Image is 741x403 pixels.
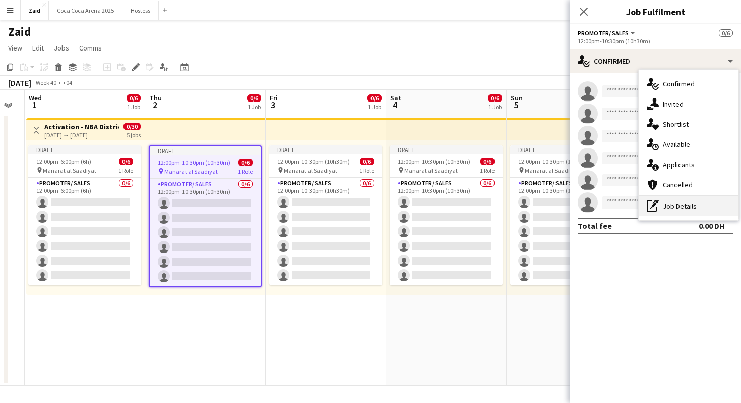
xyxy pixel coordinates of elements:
app-job-card: Draft12:00pm-6:00pm (6h)0/6 Manarat al Saadiyat1 RolePromoter/ Sales0/612:00pm-6:00pm (6h) [28,145,141,285]
span: Edit [32,43,44,53]
div: 0.00 DH [699,221,725,231]
span: Fri [270,93,278,103]
span: 12:00pm-10:30pm (10h30m) [158,159,230,166]
span: Manarat al Saadiyat [284,167,337,174]
div: Draft [510,145,623,154]
span: 1 Role [480,167,495,174]
button: Hostess [122,1,159,20]
a: View [4,41,26,55]
span: 5 [509,99,523,111]
h1: Zaid [8,24,31,39]
span: 12:00pm-10:30pm (10h30m) [277,158,350,165]
div: Shortlist [639,114,738,134]
span: Jobs [54,43,69,53]
app-job-card: Draft12:00pm-10:30pm (10h30m)0/6 Manarat al Saadiyat1 RolePromoter/ Sales0/612:00pm-10:30pm (10h30m) [390,145,503,285]
span: 0/6 [719,29,733,37]
a: Jobs [50,41,73,55]
span: 0/6 [119,158,133,165]
div: Draft [269,145,382,154]
span: 3 [268,99,278,111]
button: Coca Coca Arena 2025 [49,1,122,20]
span: Wed [29,93,42,103]
a: Edit [28,41,48,55]
a: Comms [75,41,106,55]
span: 0/6 [367,94,382,102]
span: 0/6 [238,159,253,166]
app-job-card: Draft12:00pm-10:30pm (10h30m)0/6 Manarat al Saadiyat1 RolePromoter/ Sales0/612:00pm-10:30pm (10h30m) [149,145,262,287]
span: 0/6 [488,94,502,102]
span: 1 [27,99,42,111]
div: Applicants [639,155,738,175]
span: Manarat al Saadiyat [164,168,218,175]
span: 0/6 [127,94,141,102]
div: Draft [150,146,261,155]
span: 0/6 [360,158,374,165]
div: Invited [639,94,738,114]
div: 1 Job [488,103,502,111]
span: Manarat al Saadiyat [525,167,578,174]
span: Comms [79,43,102,53]
span: 0/6 [247,94,261,102]
span: 12:00pm-10:30pm (10h30m) [398,158,470,165]
span: 4 [389,99,401,111]
span: Promoter/ Sales [578,29,629,37]
span: 0/6 [480,158,495,165]
div: Available [639,134,738,155]
div: 1 Job [127,103,140,111]
span: 1 Role [238,168,253,175]
app-card-role: Promoter/ Sales0/612:00pm-10:30pm (10h30m) [269,178,382,285]
div: +04 [63,79,72,86]
span: 12:00pm-10:30pm (10h30m) [518,158,591,165]
span: 1 Role [359,167,374,174]
span: 2 [148,99,162,111]
span: Manarat al Saadiyat [404,167,458,174]
div: Cancelled [639,175,738,195]
div: 12:00pm-10:30pm (10h30m) [578,37,733,45]
div: Draft [28,145,141,154]
button: Zaid [21,1,49,20]
button: Promoter/ Sales [578,29,637,37]
div: Confirmed [639,74,738,94]
h3: Job Fulfilment [570,5,741,18]
span: Week 40 [33,79,58,86]
div: 1 Job [368,103,381,111]
span: Sat [390,93,401,103]
div: Draft [390,145,503,154]
div: [DATE] → [DATE] [44,131,119,139]
div: Job Details [639,196,738,216]
app-card-role: Promoter/ Sales0/612:00pm-6:00pm (6h) [28,178,141,285]
app-job-card: Draft12:00pm-10:30pm (10h30m)0/6 Manarat al Saadiyat1 RolePromoter/ Sales0/612:00pm-10:30pm (10h30m) [510,145,623,285]
div: 1 Job [248,103,261,111]
app-card-role: Promoter/ Sales0/612:00pm-10:30pm (10h30m) [150,179,261,286]
div: 5 jobs [127,130,141,139]
span: 12:00pm-6:00pm (6h) [36,158,91,165]
div: [DATE] [8,78,31,88]
span: Thu [149,93,162,103]
app-card-role: Promoter/ Sales0/612:00pm-10:30pm (10h30m) [390,178,503,285]
span: Sun [511,93,523,103]
span: 1 Role [118,167,133,174]
app-card-role: Promoter/ Sales0/612:00pm-10:30pm (10h30m) [510,178,623,285]
div: Confirmed [570,49,741,73]
h3: Activation - NBA District [44,122,119,131]
app-job-card: Draft12:00pm-10:30pm (10h30m)0/6 Manarat al Saadiyat1 RolePromoter/ Sales0/612:00pm-10:30pm (10h30m) [269,145,382,285]
span: View [8,43,22,53]
div: Total fee [578,221,612,231]
span: Manarat al Saadiyat [43,167,96,174]
span: 0/30 [124,123,141,130]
